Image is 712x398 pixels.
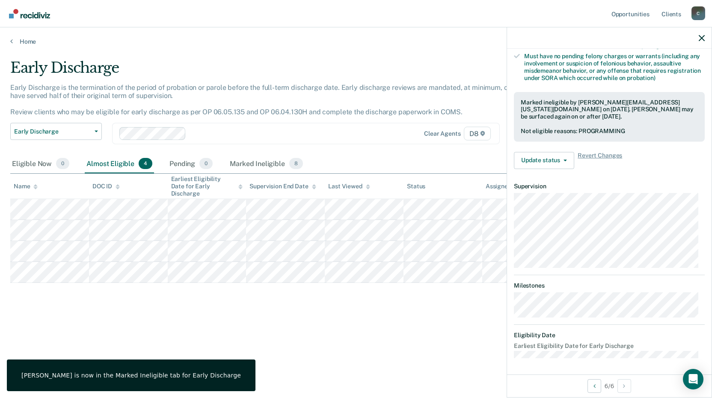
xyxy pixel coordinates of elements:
div: Status [407,183,425,190]
div: Eligible Now [10,154,71,173]
div: DOC ID [92,183,120,190]
div: Name [14,183,38,190]
dt: Eligibility Date [514,332,705,339]
span: Early Discharge [14,128,91,135]
span: 8 [289,158,303,169]
button: Profile dropdown button [691,6,705,20]
dt: Milestones [514,282,705,289]
dt: Supervision [514,183,705,190]
div: [PERSON_NAME] is now in the Marked Ineligible tab for Early Discharge [21,371,241,379]
span: Revert Changes [578,152,622,169]
div: Assigned to [486,183,526,190]
button: Previous Opportunity [587,379,601,393]
div: Early Discharge [10,59,544,83]
div: 6 / 6 [507,374,712,397]
span: 4 [139,158,152,169]
a: Home [10,38,702,45]
span: D8 [464,127,491,140]
div: C [691,6,705,20]
div: Supervision End Date [249,183,316,190]
div: Open Intercom Messenger [683,369,703,389]
span: obligations [646,42,683,49]
span: 0 [56,158,69,169]
div: Pending [168,154,214,173]
button: Update status [514,152,574,169]
div: Last Viewed [328,183,370,190]
button: Next Opportunity [617,379,631,393]
div: Marked ineligible by [PERSON_NAME][EMAIL_ADDRESS][US_STATE][DOMAIN_NAME] on [DATE]. [PERSON_NAME]... [521,99,698,120]
span: 0 [199,158,213,169]
div: Clear agents [424,130,460,137]
p: Early Discharge is the termination of the period of probation or parole before the full-term disc... [10,83,542,116]
dt: Earliest Eligibility Date for Early Discharge [514,342,705,350]
div: Must have no pending felony charges or warrants (including any involvement or suspicion of feloni... [524,53,705,81]
div: Not eligible reasons: PROGRAMMING [521,128,698,135]
div: Almost Eligible [85,154,154,173]
div: Earliest Eligibility Date for Early Discharge [171,175,243,197]
span: probation) [627,74,656,81]
img: Recidiviz [9,9,50,18]
div: Marked Ineligible [228,154,305,173]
